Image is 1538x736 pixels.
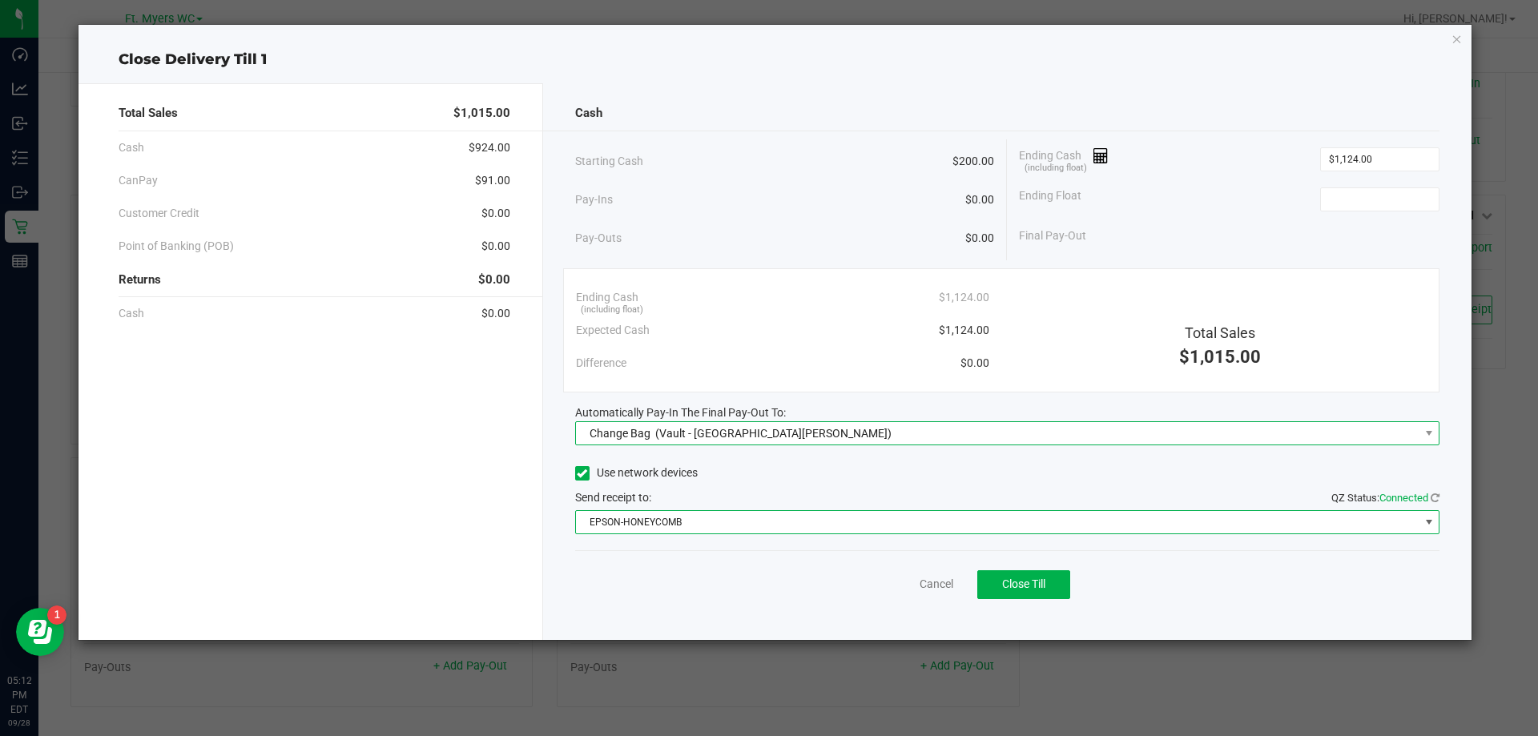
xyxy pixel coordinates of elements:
[16,608,64,656] iframe: Resource center
[939,322,989,339] span: $1,124.00
[576,289,638,306] span: Ending Cash
[481,305,510,322] span: $0.00
[1002,577,1045,590] span: Close Till
[965,230,994,247] span: $0.00
[576,322,650,339] span: Expected Cash
[581,304,643,317] span: (including float)
[1019,227,1086,244] span: Final Pay-Out
[119,104,178,123] span: Total Sales
[1179,347,1261,367] span: $1,015.00
[119,263,510,297] div: Returns
[590,427,650,440] span: Change Bag
[119,172,158,189] span: CanPay
[575,153,643,170] span: Starting Cash
[977,570,1070,599] button: Close Till
[576,511,1419,533] span: EPSON-HONEYCOMB
[576,355,626,372] span: Difference
[1019,187,1081,211] span: Ending Float
[47,605,66,625] iframe: Resource center unread badge
[119,238,234,255] span: Point of Banking (POB)
[939,289,989,306] span: $1,124.00
[1025,162,1087,175] span: (including float)
[469,139,510,156] span: $924.00
[575,104,602,123] span: Cash
[119,139,144,156] span: Cash
[1019,147,1109,171] span: Ending Cash
[119,205,199,222] span: Customer Credit
[1379,492,1428,504] span: Connected
[575,491,651,504] span: Send receipt to:
[475,172,510,189] span: $91.00
[79,49,1472,70] div: Close Delivery Till 1
[1331,492,1439,504] span: QZ Status:
[952,153,994,170] span: $200.00
[119,305,144,322] span: Cash
[960,355,989,372] span: $0.00
[575,191,613,208] span: Pay-Ins
[453,104,510,123] span: $1,015.00
[965,191,994,208] span: $0.00
[575,465,698,481] label: Use network devices
[655,427,892,440] span: (Vault - [GEOGRAPHIC_DATA][PERSON_NAME])
[1185,324,1255,341] span: Total Sales
[575,406,786,419] span: Automatically Pay-In The Final Pay-Out To:
[481,238,510,255] span: $0.00
[920,576,953,593] a: Cancel
[478,271,510,289] span: $0.00
[575,230,622,247] span: Pay-Outs
[481,205,510,222] span: $0.00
